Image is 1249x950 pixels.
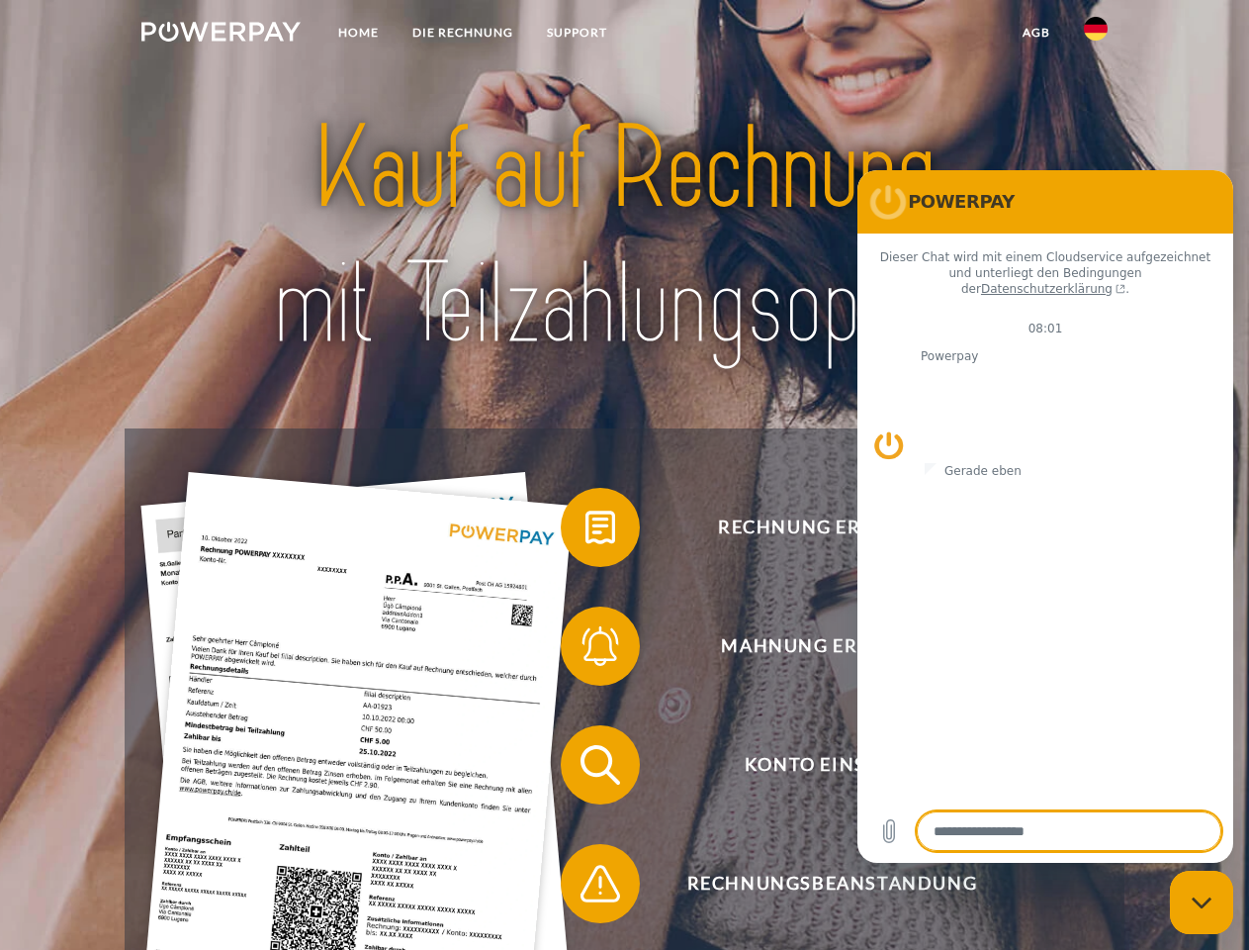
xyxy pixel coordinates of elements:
[561,607,1075,686] button: Mahnung erhalten?
[396,15,530,50] a: DIE RECHNUNG
[589,607,1074,686] span: Mahnung erhalten?
[589,488,1074,567] span: Rechnung erhalten?
[576,503,625,552] img: qb_bill.svg
[576,740,625,790] img: qb_search.svg
[530,15,624,50] a: SUPPORT
[1170,871,1233,934] iframe: Schaltfläche zum Öffnen des Messaging-Fensters; Konversation läuft
[857,170,1233,863] iframe: Messaging-Fenster
[561,488,1075,567] button: Rechnung erhalten?
[189,95,1060,379] img: title-powerpay_de.svg
[321,15,396,50] a: Home
[1006,15,1067,50] a: agb
[561,725,1075,805] button: Konto einsehen
[589,844,1074,923] span: Rechnungsbeanstandung
[576,621,625,671] img: qb_bell.svg
[589,725,1074,805] span: Konto einsehen
[576,859,625,908] img: qb_warning.svg
[1084,17,1108,41] img: de
[141,22,301,42] img: logo-powerpay-white.svg
[561,844,1075,923] button: Rechnungsbeanstandung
